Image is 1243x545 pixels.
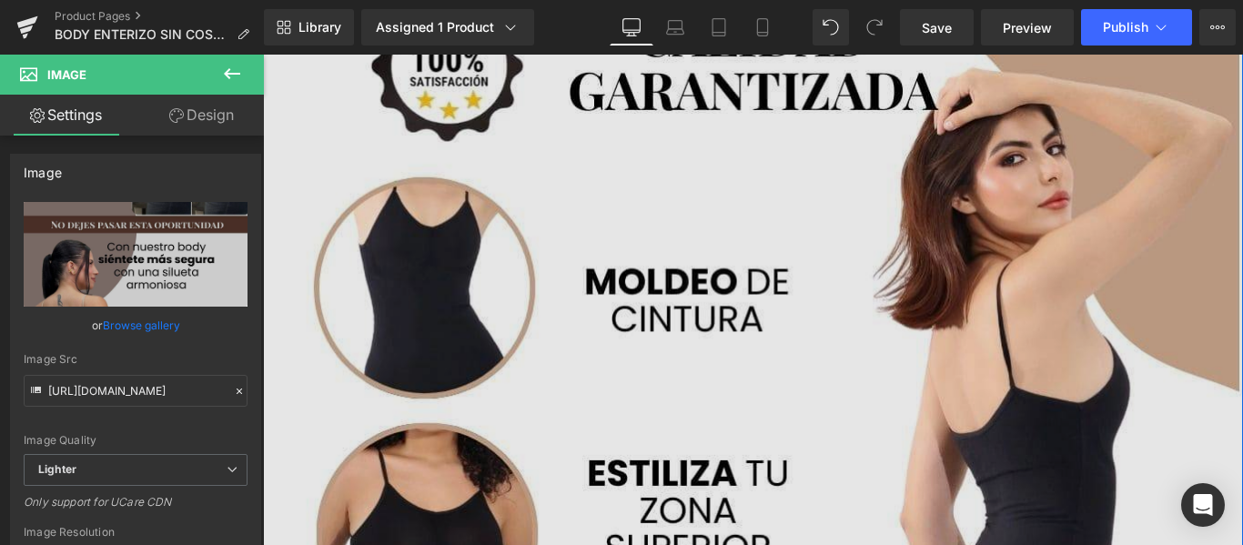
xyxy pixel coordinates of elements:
div: Image Resolution [24,526,248,539]
button: More [1199,9,1236,45]
span: BODY ENTERIZO SIN COSTURAS [55,27,229,42]
div: Assigned 1 Product [376,18,520,36]
a: Design [136,95,268,136]
div: Image Quality [24,434,248,447]
span: Library [298,19,341,35]
button: Redo [856,9,893,45]
span: Image [47,67,86,82]
span: Save [922,18,952,37]
a: New Library [264,9,354,45]
b: Lighter [38,462,76,476]
div: Only support for UCare CDN [24,495,248,521]
div: or [24,316,248,335]
div: Open Intercom Messenger [1181,483,1225,527]
input: Link [24,375,248,407]
button: Publish [1081,9,1192,45]
button: Undo [813,9,849,45]
a: Browse gallery [103,309,180,341]
div: Image Src [24,353,248,366]
a: Product Pages [55,9,264,24]
a: Tablet [697,9,741,45]
a: Preview [981,9,1074,45]
span: Publish [1103,20,1148,35]
div: Image [24,155,62,180]
a: Desktop [610,9,653,45]
span: Preview [1003,18,1052,37]
a: Laptop [653,9,697,45]
a: Mobile [741,9,784,45]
